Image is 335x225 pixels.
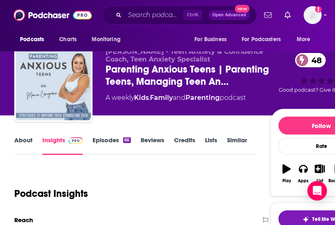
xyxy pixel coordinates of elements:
button: open menu [189,32,237,47]
a: Parenting [185,94,220,101]
a: Lists [205,136,217,155]
button: Open AdvancedNew [209,10,250,20]
button: open menu [236,32,293,47]
span: 48 [303,53,326,67]
span: Podcasts [20,34,44,45]
a: Show notifications dropdown [261,8,275,22]
a: Reviews [141,136,164,155]
img: Parenting Anxious Teens | Parenting Teens, Managing Teen Anxiety, Parenting Strategies [16,45,91,120]
h2: Reach [14,216,33,224]
div: Search podcasts, credits, & more... [102,6,257,24]
span: , [149,94,150,101]
span: Monitoring [91,34,120,45]
a: Episodes66 [93,136,130,155]
button: List [311,159,328,188]
h1: Podcast Insights [14,187,88,200]
span: More [297,34,311,45]
a: 48 [295,53,326,67]
a: Credits [174,136,195,155]
a: Charts [54,32,82,47]
span: For Business [194,34,227,45]
span: For Podcasters [242,34,281,45]
img: tell me why sparkle [302,216,309,223]
a: Show notifications dropdown [281,8,294,22]
span: Ctrl K [183,10,202,20]
a: Family [150,94,173,101]
img: Podchaser - Follow, Share and Rate Podcasts [13,7,92,23]
span: New [235,5,249,13]
img: Podchaser Pro [68,137,83,144]
button: Apps [295,159,311,188]
div: 66 [123,137,130,143]
span: [PERSON_NAME] - Teen Anxiety & Confidence Coach, Teen Anxiety Specialist [106,48,263,63]
img: User Profile [304,6,322,24]
svg: Add a profile image [315,6,322,13]
span: Open Advanced [212,13,246,17]
a: About [14,136,33,155]
button: open menu [14,32,55,47]
span: Logged in as megcassidy [304,6,322,24]
a: Kids [134,94,149,101]
button: open menu [86,32,131,47]
div: Open Intercom Messenger [307,181,327,201]
span: and [173,94,185,101]
span: Charts [59,34,77,45]
a: InsightsPodchaser Pro [42,136,83,155]
button: open menu [291,32,321,47]
button: Play [278,159,295,188]
div: Play [282,179,291,183]
a: Similar [227,136,247,155]
input: Search podcasts, credits, & more... [125,9,183,22]
button: Show profile menu [304,6,322,24]
div: Apps [298,179,309,183]
div: List [317,179,323,183]
div: A weekly podcast [106,93,246,103]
